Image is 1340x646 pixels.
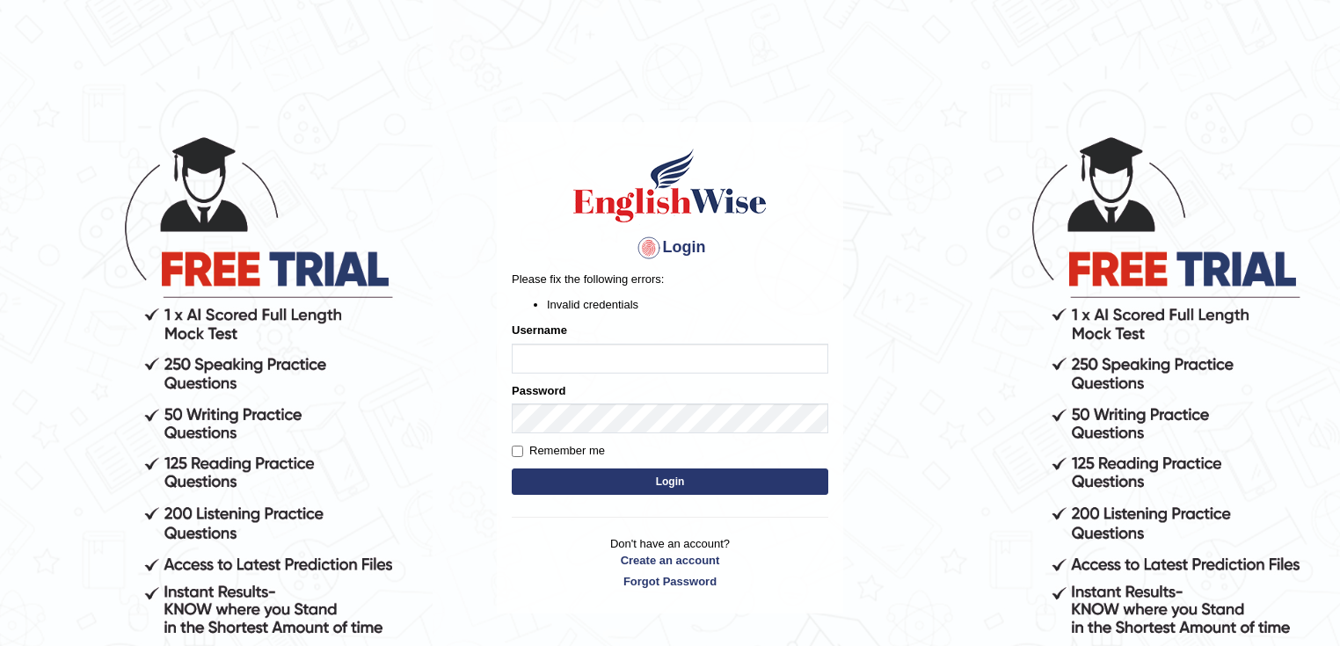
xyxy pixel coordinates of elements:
h4: Login [512,234,828,262]
img: Logo of English Wise sign in for intelligent practice with AI [570,146,770,225]
input: Remember me [512,446,523,457]
li: Invalid credentials [547,296,828,313]
button: Login [512,468,828,495]
label: Password [512,382,565,399]
label: Remember me [512,442,605,460]
p: Please fix the following errors: [512,271,828,287]
p: Don't have an account? [512,535,828,590]
label: Username [512,322,567,338]
a: Forgot Password [512,573,828,590]
a: Create an account [512,552,828,569]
